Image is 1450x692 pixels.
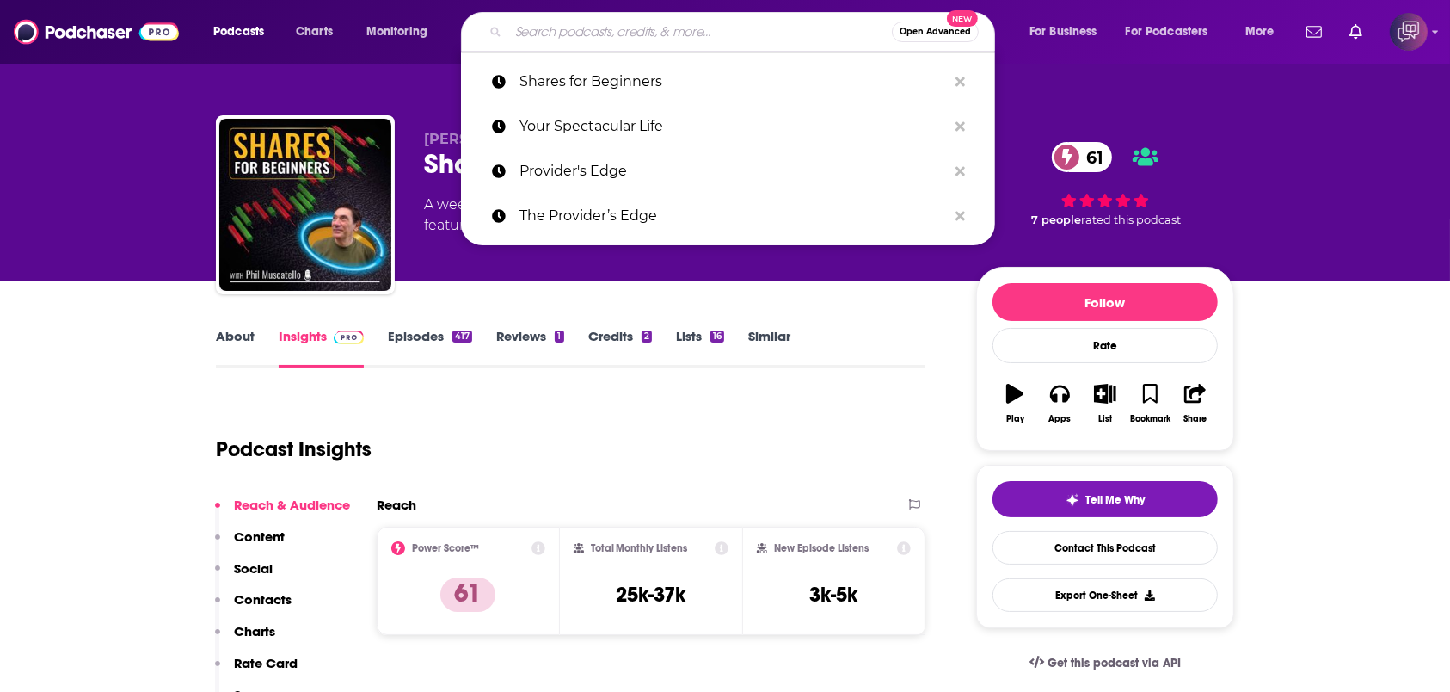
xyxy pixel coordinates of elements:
button: Share [1173,373,1218,435]
p: The Provider’s Edge [519,194,947,238]
p: Provider's Edge [519,149,947,194]
a: Charts [285,18,343,46]
span: 7 people [1032,213,1082,226]
a: Episodes417 [388,328,472,368]
h2: Power Score™ [412,542,479,554]
span: rated this podcast [1082,213,1182,226]
div: 2 [642,331,652,343]
a: The Provider’s Edge [461,194,995,238]
a: Shares for Beginners [461,59,995,104]
button: Rate Card [215,655,298,687]
a: Show notifications dropdown [1342,17,1369,46]
button: Bookmark [1127,373,1172,435]
h2: New Episode Listens [774,542,869,554]
p: 61 [440,578,495,612]
h3: 25k-37k [616,582,685,608]
span: More [1245,20,1275,44]
button: Export One-Sheet [992,578,1218,612]
span: 61 [1069,142,1112,172]
button: tell me why sparkleTell Me Why [992,481,1218,517]
button: Reach & Audience [215,497,350,528]
button: Play [992,373,1037,435]
div: Bookmark [1130,414,1170,424]
span: [PERSON_NAME] - Australian Investor Education [424,131,777,147]
a: Your Spectacular Life [461,104,995,149]
span: For Business [1029,20,1097,44]
a: Get this podcast via API [1016,642,1195,684]
button: open menu [1017,18,1119,46]
img: User Profile [1390,13,1428,51]
a: Reviews1 [496,328,563,368]
a: Show notifications dropdown [1299,17,1329,46]
img: Podchaser Pro [334,331,364,344]
span: featuring [424,215,771,236]
div: Rate [992,328,1218,363]
span: For Podcasters [1126,20,1208,44]
h2: Reach [377,497,416,513]
span: Tell Me Why [1086,493,1146,507]
img: Podchaser - Follow, Share and Rate Podcasts [14,15,179,48]
p: Content [234,528,285,545]
div: List [1098,414,1112,424]
span: Charts [296,20,333,44]
button: open menu [354,18,450,46]
a: InsightsPodchaser Pro [279,328,364,368]
img: tell me why sparkle [1066,493,1079,507]
a: Contact This Podcast [992,531,1218,565]
span: Open Advanced [900,28,971,36]
button: Contacts [215,591,292,623]
p: Social [234,560,273,577]
div: Share [1183,414,1207,424]
button: open menu [201,18,286,46]
p: Rate Card [234,655,298,671]
div: 1 [555,331,563,343]
div: Apps [1049,414,1072,424]
a: Similar [748,328,790,368]
p: Charts [234,623,275,639]
div: 16 [710,331,724,343]
img: Shares for Beginners [219,119,391,291]
button: Follow [992,283,1218,321]
button: Charts [215,623,275,655]
button: Open AdvancedNew [892,22,979,42]
button: Social [215,560,273,592]
button: Apps [1037,373,1082,435]
a: Provider's Edge [461,149,995,194]
span: Podcasts [213,20,264,44]
span: New [947,10,978,27]
a: About [216,328,255,368]
div: 417 [452,331,472,343]
a: 61 [1052,142,1112,172]
div: 61 7 peoplerated this podcast [976,131,1234,238]
h2: Total Monthly Listens [591,542,688,554]
div: Play [1006,414,1024,424]
h3: 3k-5k [810,582,858,608]
div: A weekly podcast [424,195,771,236]
button: open menu [1115,18,1233,46]
span: Monitoring [366,20,427,44]
div: Search podcasts, credits, & more... [477,12,1011,52]
button: Show profile menu [1390,13,1428,51]
span: Logged in as corioliscompany [1390,13,1428,51]
button: List [1083,373,1127,435]
p: Your Spectacular Life [519,104,947,149]
span: Get this podcast via API [1048,656,1181,670]
button: open menu [1233,18,1296,46]
p: Reach & Audience [234,497,350,513]
p: Shares for Beginners [519,59,947,104]
button: Content [215,528,285,560]
p: Contacts [234,591,292,608]
a: Lists16 [676,328,724,368]
h1: Podcast Insights [216,436,372,462]
a: Credits2 [588,328,652,368]
input: Search podcasts, credits, & more... [508,18,892,46]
